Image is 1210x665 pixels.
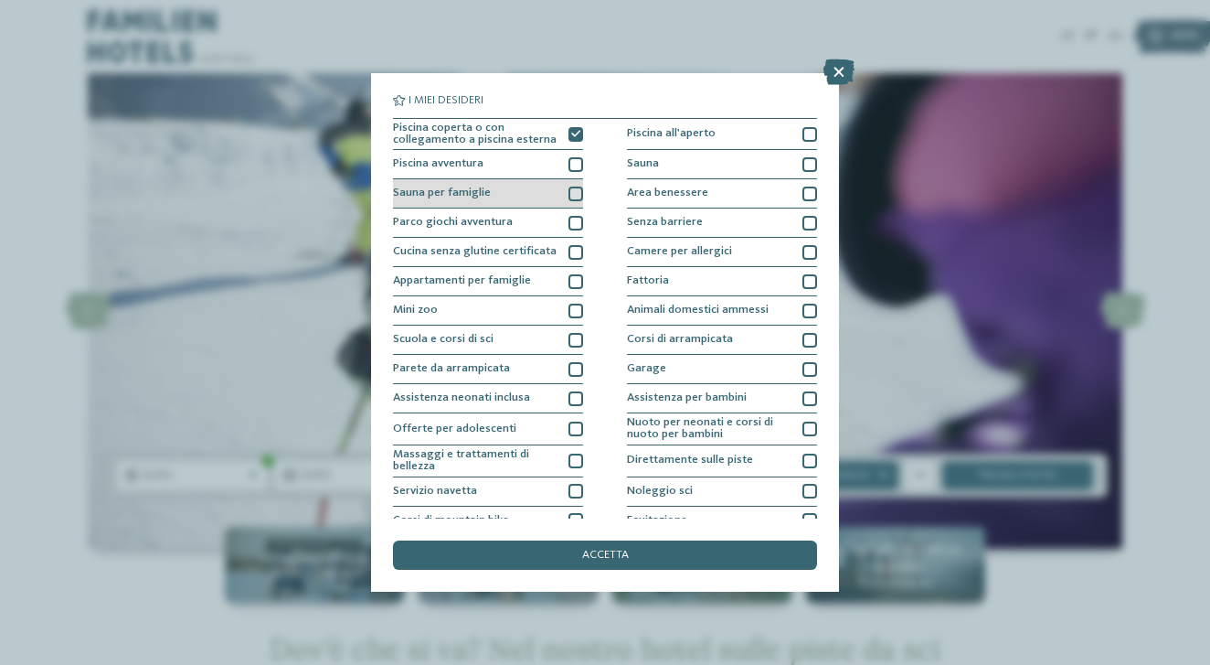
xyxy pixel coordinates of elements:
span: Camere per allergici [627,246,732,258]
span: Noleggio sci [627,486,693,498]
span: Piscina all'aperto [627,128,716,140]
span: Appartamenti per famiglie [393,275,531,287]
span: Sauna per famiglie [393,188,491,199]
span: Assistenza neonati inclusa [393,392,530,404]
span: Piscina avventura [393,158,483,170]
span: Cucina senza glutine certificata [393,246,557,258]
span: Parete da arrampicata [393,363,510,375]
span: Assistenza per bambini [627,392,747,404]
span: Senza barriere [627,217,703,229]
span: Sauna [627,158,659,170]
span: Parco giochi avventura [393,217,513,229]
span: Piscina coperta o con collegamento a piscina esterna [393,123,557,146]
span: Scuola e corsi di sci [393,334,494,346]
span: Massaggi e trattamenti di bellezza [393,449,557,473]
span: Area benessere [627,188,708,199]
span: Equitazione [627,515,687,527]
span: Servizio navetta [393,486,477,498]
span: accetta [582,550,629,562]
span: Fattoria [627,275,669,287]
span: Nuoto per neonati e corsi di nuoto per bambini [627,417,791,441]
span: Direttamente sulle piste [627,455,753,467]
span: I miei desideri [409,95,483,107]
span: Animali domestici ammessi [627,305,769,316]
span: Corsi di mountain bike [393,515,509,527]
span: Garage [627,363,666,375]
span: Mini zoo [393,305,438,316]
span: Offerte per adolescenti [393,424,516,435]
span: Corsi di arrampicata [627,334,733,346]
